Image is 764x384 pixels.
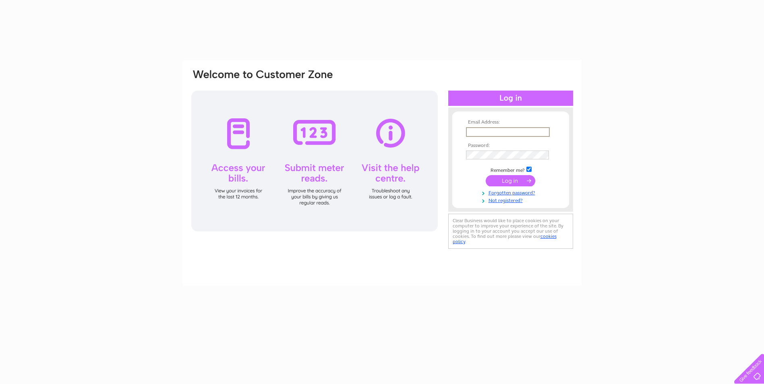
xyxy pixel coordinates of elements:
[464,143,557,149] th: Password:
[448,214,573,249] div: Clear Business would like to place cookies on your computer to improve your experience of the sit...
[464,165,557,173] td: Remember me?
[464,120,557,125] th: Email Address:
[453,233,557,244] a: cookies policy
[466,196,557,204] a: Not registered?
[486,175,535,186] input: Submit
[466,188,557,196] a: Forgotten password?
